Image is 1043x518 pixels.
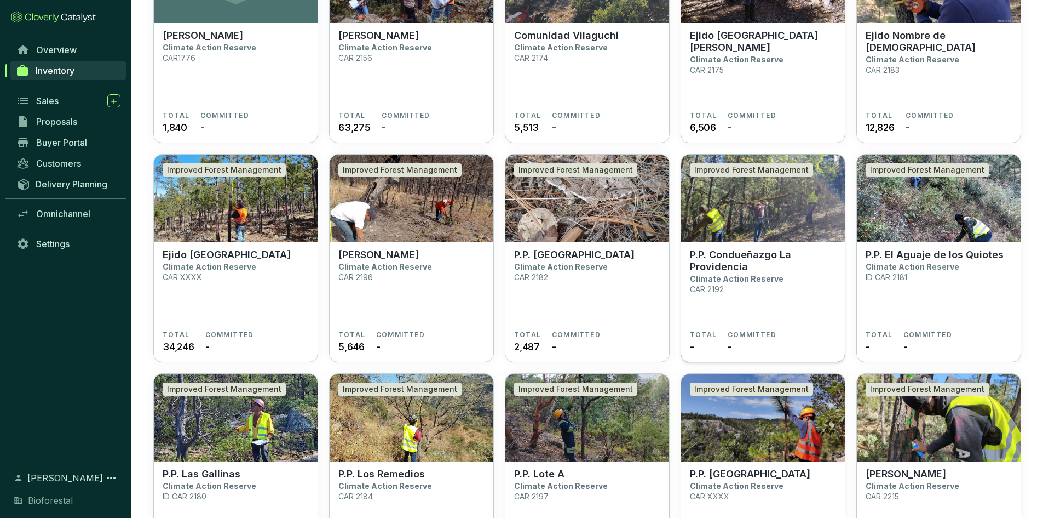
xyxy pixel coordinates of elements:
p: CAR 2184 [338,492,373,501]
span: Overview [36,44,77,55]
span: - [906,120,910,135]
span: Omnichannel [36,208,90,219]
span: - [552,120,556,135]
span: - [552,339,556,354]
p: Climate Action Reserve [338,481,432,491]
span: 6,506 [690,120,716,135]
span: Sales [36,95,59,106]
span: COMMITTED [552,331,601,339]
div: Improved Forest Management [338,163,462,177]
div: Improved Forest Management [163,383,286,396]
p: Climate Action Reserve [866,55,959,64]
p: Climate Action Reserve [514,262,608,271]
span: TOTAL [163,331,189,339]
a: Ejido VilaguchiImproved Forest Management[PERSON_NAME]Climate Action ReserveCAR 2196TOTAL5,646COM... [329,154,494,362]
a: Omnichannel [11,204,126,223]
span: COMMITTED [906,111,954,120]
p: CAR 2156 [338,53,372,62]
p: Climate Action Reserve [514,481,608,491]
p: Climate Action Reserve [514,43,608,52]
span: COMMITTED [205,331,254,339]
p: Climate Action Reserve [690,55,783,64]
p: ID CAR 2181 [866,272,907,282]
p: CAR XXXX [690,492,729,501]
span: Bioforestal [28,494,73,507]
a: Settings [11,235,126,253]
a: Ejido Rancho SehueImproved Forest ManagementEjido [GEOGRAPHIC_DATA]Climate Action ReserveCAR XXXX... [153,154,318,362]
a: P.P. Condueñazgo La ProvidenciaImproved Forest ManagementP.P. Condueñazgo La ProvidenciaClimate A... [681,154,845,362]
p: P.P. Los Remedios [338,468,425,480]
span: TOTAL [866,331,892,339]
p: [PERSON_NAME] [338,249,419,261]
span: - [903,339,908,354]
div: Improved Forest Management [690,163,813,177]
span: 2,487 [514,339,540,354]
div: Improved Forest Management [866,163,989,177]
span: Inventory [36,65,74,76]
img: P.P. Lote A [505,374,669,462]
p: Ejido Nombre de [DEMOGRAPHIC_DATA] [866,30,1012,54]
span: Delivery Planning [36,179,107,190]
p: [PERSON_NAME] [866,468,946,480]
p: P.P. [GEOGRAPHIC_DATA] [690,468,810,480]
p: P.P. [GEOGRAPHIC_DATA] [514,249,635,261]
p: Climate Action Reserve [690,274,783,283]
span: Buyer Portal [36,137,87,148]
span: Proposals [36,116,77,127]
span: COMMITTED [382,111,430,120]
p: P.P. Las Gallinas [163,468,240,480]
p: CAR 2192 [690,284,724,294]
span: - [728,339,732,354]
p: Climate Action Reserve [163,43,256,52]
p: P.P. Lote A [514,468,564,480]
span: 34,246 [163,339,194,354]
span: - [690,339,694,354]
span: COMMITTED [552,111,601,120]
p: Ejido [GEOGRAPHIC_DATA] [163,249,291,261]
span: - [866,339,870,354]
span: TOTAL [690,331,717,339]
img: P.P. Condueñazgo La Providencia [681,155,845,242]
span: TOTAL [866,111,892,120]
span: COMMITTED [728,111,776,120]
span: TOTAL [514,111,541,120]
p: CAR1776 [163,53,195,62]
a: Customers [11,154,126,173]
div: Improved Forest Management [690,383,813,396]
span: TOTAL [163,111,189,120]
p: Climate Action Reserve [163,481,256,491]
img: P.P. Las Gallinas [154,374,318,462]
span: 63,275 [338,120,371,135]
p: Ejido [GEOGRAPHIC_DATA][PERSON_NAME] [690,30,836,54]
p: [PERSON_NAME] [338,30,419,42]
div: Improved Forest Management [163,163,286,177]
div: Improved Forest Management [514,163,637,177]
span: - [376,339,381,354]
img: P.P. Mesa de Banda [681,374,845,462]
span: 1,840 [163,120,187,135]
span: - [200,120,205,135]
span: 5,513 [514,120,539,135]
p: CAR 2215 [866,492,899,501]
span: Settings [36,238,70,249]
a: Proposals [11,112,126,131]
img: P.P. El Aguaje de los Quiotes [857,155,1021,242]
p: CAR 2174 [514,53,548,62]
p: Climate Action Reserve [866,262,959,271]
p: CAR 2196 [338,272,373,282]
p: CAR 2197 [514,492,549,501]
a: Buyer Portal [11,133,126,152]
p: Climate Action Reserve [163,262,256,271]
p: CAR 2183 [866,65,900,75]
p: CAR 2182 [514,272,548,282]
span: COMMITTED [200,111,249,120]
p: Climate Action Reserve [866,481,959,491]
a: Sales [11,92,126,110]
p: Climate Action Reserve [338,43,432,52]
div: Improved Forest Management [514,383,637,396]
span: COMMITTED [903,331,952,339]
span: 5,646 [338,339,365,354]
span: Customers [36,158,81,169]
img: Ejido Vilaguchi [330,155,493,242]
a: Overview [11,41,126,59]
